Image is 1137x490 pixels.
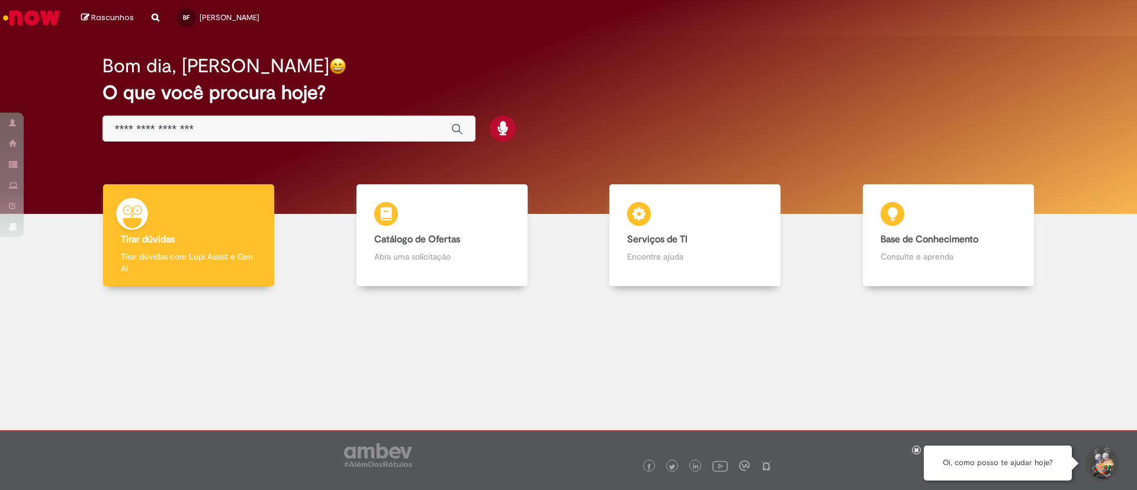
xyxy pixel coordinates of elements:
[344,443,412,467] img: logo_footer_ambev_rotulo_gray.png
[102,56,329,76] h2: Bom dia, [PERSON_NAME]
[822,184,1075,287] a: Base de Conhecimento Consulte e aprenda
[329,57,346,75] img: happy-face.png
[1,6,62,30] img: ServiceNow
[739,460,750,471] img: logo_footer_workplace.png
[568,184,822,287] a: Serviços de TI Encontre ajuda
[761,460,772,471] img: logo_footer_naosei.png
[121,251,256,274] p: Tirar dúvidas com Lupi Assist e Gen Ai
[881,233,978,245] b: Base de Conhecimento
[693,463,699,470] img: logo_footer_linkedin.png
[1084,446,1119,481] button: Iniciar Conversa de Suporte
[121,233,175,245] b: Tirar dúvidas
[924,446,1072,481] div: Oi, como posso te ajudar hoje?
[627,233,688,245] b: Serviços de TI
[881,251,1016,262] p: Consulte e aprenda
[646,464,652,470] img: logo_footer_facebook.png
[712,458,728,473] img: logo_footer_youtube.png
[183,14,189,21] span: BF
[374,233,460,245] b: Catálogo de Ofertas
[102,82,1035,103] h2: O que você procura hoje?
[669,464,675,470] img: logo_footer_twitter.png
[316,184,569,287] a: Catálogo de Ofertas Abra uma solicitação
[374,251,510,262] p: Abra uma solicitação
[62,184,316,287] a: Tirar dúvidas Tirar dúvidas com Lupi Assist e Gen Ai
[91,12,134,23] span: Rascunhos
[627,251,763,262] p: Encontre ajuda
[81,12,134,24] a: Rascunhos
[200,12,259,23] span: [PERSON_NAME]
